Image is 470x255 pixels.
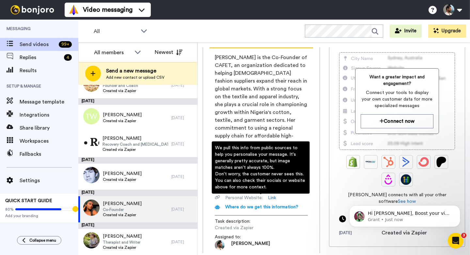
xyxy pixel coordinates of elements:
span: All [94,27,137,35]
span: Results [20,67,78,74]
img: 73ccd7a2-db9e-43fa-9cd4-c4223f41377b.jpg [83,232,100,248]
img: ACg8ocJyJfuzEp_QALVh_zqhIQrQcv6bUW_MSrzG97gIxr9UTOBSvMC9=s96-c [215,240,225,250]
img: Shopify [348,157,358,167]
div: [DATE] [171,207,194,212]
span: 3 [461,233,466,238]
button: Upgrade [428,24,466,38]
span: Replies [20,54,61,61]
span: Created via Zapier [103,212,142,217]
span: Fallbacks [20,150,78,158]
span: Recovery Coach and [MEDICAL_DATA] Advocate [102,142,168,147]
div: 99 + [59,41,72,48]
span: Video messaging [83,5,133,14]
img: abec2edf-11ec-4b12-a1b2-4133aa07cc6c.jpg [83,167,100,183]
span: QUICK START GUIDE [5,199,52,203]
span: Created via Zapier [103,88,142,93]
a: Link [268,195,276,201]
span: Where do we get this information? [225,205,298,209]
img: Ontraport [366,157,376,167]
span: Created via Zapier [102,147,168,152]
span: Personal Website : [225,195,263,201]
div: [DATE] [78,98,197,105]
img: Profile image for Grant [15,47,25,57]
div: We pull this info from public sources to help you personalise your message. It's generally pretty... [215,145,306,190]
span: Collapse menu [29,238,56,243]
span: 80% [5,207,14,212]
span: Created via Zapier [103,245,142,250]
span: Add new contact or upload CSV [106,75,164,80]
p: Hi [PERSON_NAME], Boost your view rates with automatic re-sends of unviewed messages! We've just ... [28,46,113,53]
span: [PERSON_NAME] [231,240,270,250]
span: Founder and Coach [103,83,142,88]
img: bj-logo-header-white.svg [8,5,57,14]
span: [PERSON_NAME] [103,233,142,240]
span: Created via Zapier [103,177,142,182]
div: [DATE] [78,190,197,196]
div: [DATE] [78,157,197,164]
span: Send a new message [106,67,164,75]
span: Connect your tools to display your own customer data for more specialized messages [361,89,433,109]
span: [PERSON_NAME] is the Co-Founder of CAFET, an organization dedicated to helping [DEMOGRAPHIC_DATA]... [215,54,308,163]
iframe: Intercom live chat [448,233,463,248]
div: All members [94,49,131,56]
div: 4 [64,54,72,61]
span: Created via Zapier [215,225,277,231]
div: Tooltip anchor [72,206,78,212]
div: message notification from Grant, Just now. Hi Louis, Boost your view rates with automatic re-send... [10,41,121,63]
button: Newest [150,46,187,59]
img: Patreon [436,157,446,167]
span: [PERSON_NAME] [103,112,142,118]
img: tw.png [83,108,100,124]
iframe: Intercom notifications message [339,164,470,237]
img: a8628a1d-501a-4709-a57b-5c0539cbdd3b.jpg [83,199,100,216]
div: [DATE] [171,174,194,179]
span: Workspaces [20,137,78,145]
button: Connect now [361,114,433,128]
span: [PERSON_NAME] [102,135,168,142]
img: ConvertKit [418,157,429,167]
span: Task description : [215,218,260,225]
span: Settings [20,177,78,184]
button: Invite [390,24,422,38]
span: Send videos [20,40,56,48]
div: [DATE] [171,83,194,88]
span: Share library [20,124,78,132]
button: Collapse menu [17,236,61,245]
span: [PERSON_NAME] [103,170,142,177]
span: Therapist and Writer [103,240,142,245]
span: Created via Zapier [103,118,142,123]
p: Message from Grant, sent Just now [28,53,113,58]
img: vm-color.svg [69,5,79,15]
span: Want a greater impact and engagement? [361,74,433,87]
img: Hubspot [383,157,394,167]
span: Add your branding [5,213,73,218]
span: Co-Founder [103,207,142,212]
div: [DATE] [171,115,194,120]
div: [DATE] [171,141,194,147]
span: [PERSON_NAME] [103,200,142,207]
span: Message template [20,98,78,106]
img: 43728838-1d8b-4eff-ad5a-35acf2b07946.png [83,134,99,151]
div: [DATE] [78,222,197,229]
span: Assigned to: [215,234,260,240]
img: ActiveCampaign [401,157,411,167]
span: Integrations [20,111,78,119]
div: [DATE] [171,239,194,245]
